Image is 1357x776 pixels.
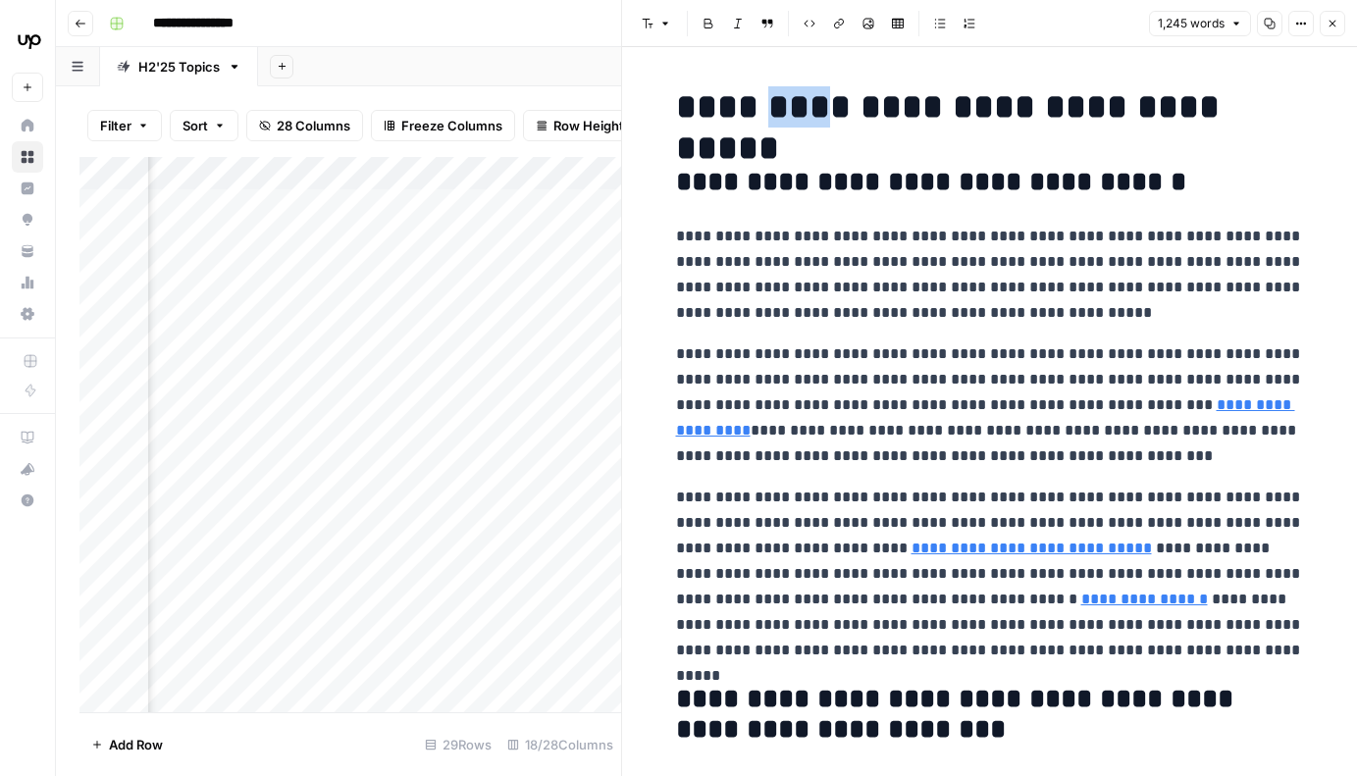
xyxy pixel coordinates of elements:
button: Row Height [523,110,637,141]
span: Filter [100,116,131,135]
button: Help + Support [12,485,43,516]
span: Row Height [553,116,624,135]
button: Freeze Columns [371,110,515,141]
button: 1,245 words [1149,11,1251,36]
button: Filter [87,110,162,141]
span: Add Row [109,735,163,754]
span: Sort [183,116,208,135]
img: Upwork Logo [12,23,47,58]
a: Usage [12,267,43,298]
div: What's new? [13,454,42,484]
button: Add Row [79,729,175,760]
div: H2'25 Topics [138,57,220,77]
button: 28 Columns [246,110,363,141]
a: Browse [12,141,43,173]
span: 28 Columns [277,116,350,135]
a: H2'25 Topics [100,47,258,86]
div: 29 Rows [417,729,499,760]
a: AirOps Academy [12,422,43,453]
button: What's new? [12,453,43,485]
a: Home [12,110,43,141]
a: Insights [12,173,43,204]
span: 1,245 words [1158,15,1225,32]
button: Workspace: Upwork [12,16,43,65]
a: Opportunities [12,204,43,235]
a: Settings [12,298,43,330]
span: Freeze Columns [401,116,502,135]
div: 18/28 Columns [499,729,621,760]
a: Your Data [12,235,43,267]
button: Sort [170,110,238,141]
